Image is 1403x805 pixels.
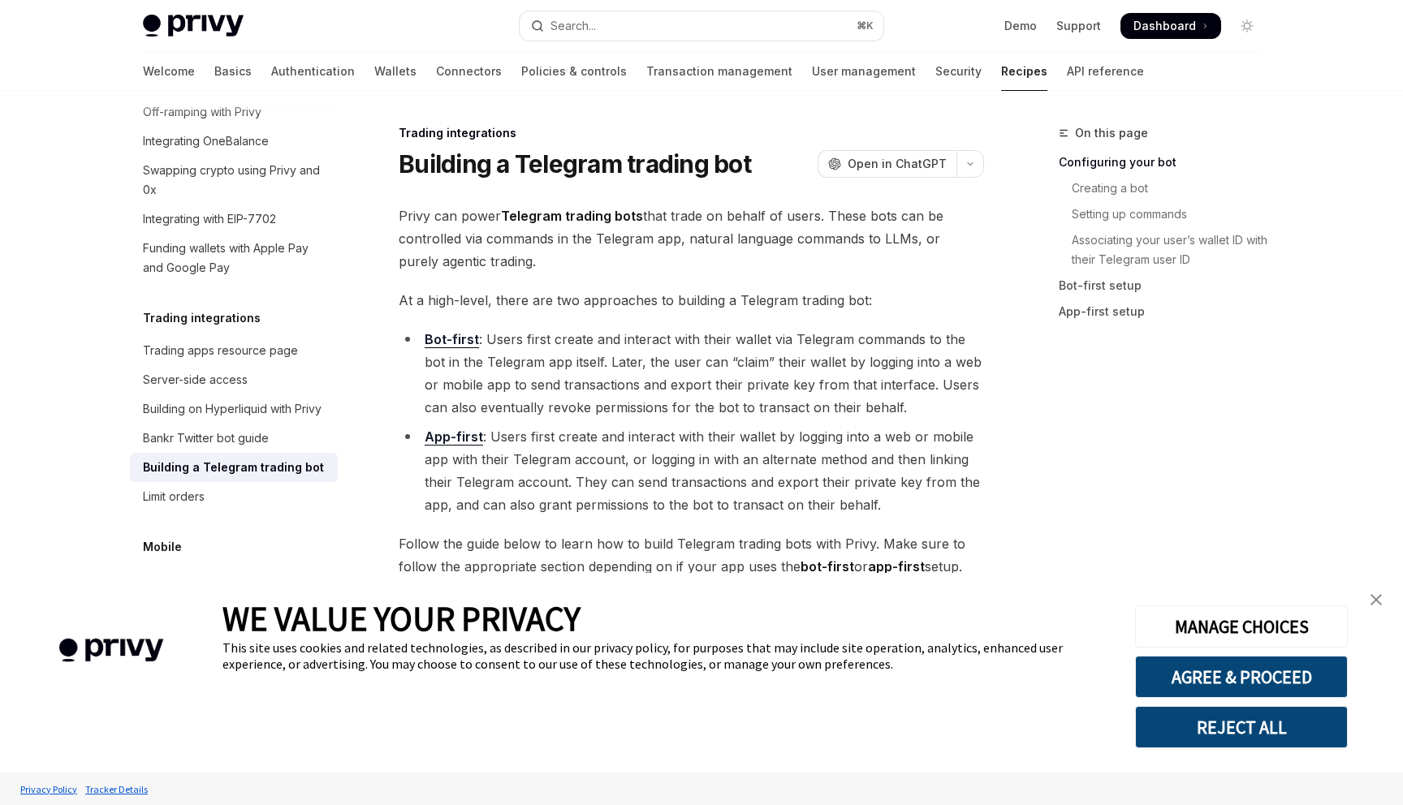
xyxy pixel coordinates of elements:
[143,341,298,360] div: Trading apps resource page
[130,336,338,365] a: Trading apps resource page
[399,289,984,312] span: At a high-level, there are two approaches to building a Telegram trading bot:
[143,370,248,390] div: Server-side access
[1004,18,1037,34] a: Demo
[143,131,269,151] div: Integrating OneBalance
[130,234,338,282] a: Funding wallets with Apple Pay and Google Pay
[1234,13,1260,39] button: Toggle dark mode
[1135,656,1348,698] button: AGREE & PROCEED
[222,597,581,639] span: WE VALUE YOUR PRIVACY
[425,428,483,446] a: App-first
[1371,594,1382,605] img: close banner
[81,775,152,803] a: Tracker Details
[143,52,195,91] a: Welcome
[812,52,916,91] a: User management
[130,424,338,453] a: Bankr Twitter bot guide
[550,16,596,36] div: Search...
[848,156,947,172] span: Open in ChatGPT
[130,482,338,511] a: Limit orders
[130,565,338,594] a: Login with Apple
[1067,52,1144,91] a: API reference
[143,399,322,419] div: Building on Hyperliquid with Privy
[130,394,338,424] a: Building on Hyperliquid with Privy
[425,331,479,347] strong: Bot-first
[801,558,854,575] strong: bot-first
[425,428,483,445] strong: App-first
[399,204,984,273] span: Privy can power that trade on behalf of users. These bots can be controlled via commands in the T...
[1056,18,1101,34] a: Support
[143,428,269,448] div: Bankr Twitter bot guide
[143,537,182,557] h5: Mobile
[818,150,956,178] button: Open in ChatGPT
[143,458,324,477] div: Building a Telegram trading bot
[143,570,231,589] div: Login with Apple
[1059,175,1273,201] a: Creating a bot
[399,425,984,516] li: : Users first create and interact with their wallet by logging into a web or mobile app with thei...
[24,615,198,686] img: company logo
[935,52,982,91] a: Security
[868,558,925,575] strong: app-first
[1133,18,1196,34] span: Dashboard
[130,453,338,482] a: Building a Telegram trading bot
[399,328,984,419] li: : Users first create and interact with their wallet via Telegram commands to the bot in the Teleg...
[143,239,328,278] div: Funding wallets with Apple Pay and Google Pay
[1120,13,1221,39] a: Dashboard
[143,487,205,506] div: Limit orders
[1135,605,1348,648] button: MANAGE CHOICES
[425,331,479,348] a: Bot-first
[399,532,984,578] span: Follow the guide below to learn how to build Telegram trading bots with Privy. Make sure to follo...
[374,52,417,91] a: Wallets
[1075,123,1148,143] span: On this page
[520,11,883,41] button: Open search
[130,156,338,204] a: Swapping crypto using Privy and 0x
[143,209,276,229] div: Integrating with EIP-7702
[16,775,81,803] a: Privacy Policy
[214,52,252,91] a: Basics
[646,52,792,91] a: Transaction management
[1059,227,1273,273] a: Associating your user’s wallet ID with their Telegram user ID
[399,125,984,141] div: Trading integrations
[130,204,338,234] a: Integrating with EIP-7702
[1360,583,1392,616] a: close banner
[399,149,751,179] h1: Building a Telegram trading bot
[143,15,244,37] img: light logo
[1135,706,1348,748] button: REJECT ALL
[1059,273,1273,299] a: Bot-first setup
[1059,201,1273,227] a: Setting up commands
[143,308,261,328] h5: Trading integrations
[130,365,338,394] a: Server-side access
[501,208,643,224] strong: Telegram trading bots
[1059,299,1273,325] a: App-first setup
[857,19,874,32] span: ⌘ K
[436,52,502,91] a: Connectors
[222,639,1111,672] div: This site uses cookies and related technologies, as described in our privacy policy, for purposes...
[1001,52,1047,91] a: Recipes
[521,52,627,91] a: Policies & controls
[1059,149,1273,175] a: Configuring your bot
[271,52,355,91] a: Authentication
[130,127,338,156] a: Integrating OneBalance
[143,161,328,200] div: Swapping crypto using Privy and 0x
